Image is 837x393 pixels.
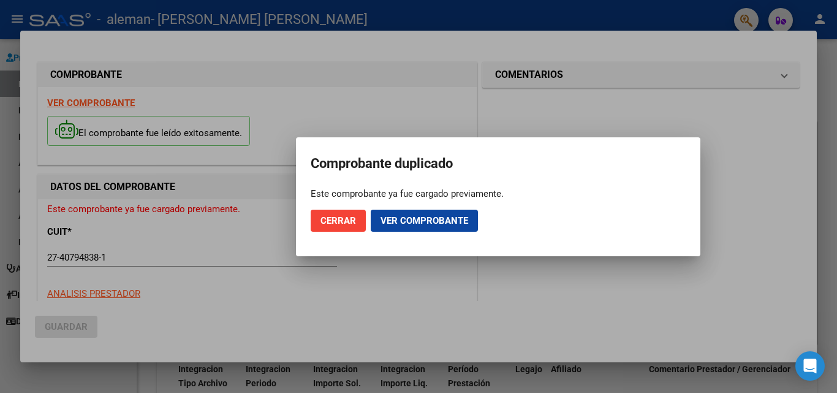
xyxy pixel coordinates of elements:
[311,152,686,175] h2: Comprobante duplicado
[371,210,478,232] button: Ver comprobante
[320,215,356,226] span: Cerrar
[381,215,468,226] span: Ver comprobante
[795,351,825,381] div: Open Intercom Messenger
[311,210,366,232] button: Cerrar
[311,188,686,200] div: Este comprobante ya fue cargado previamente.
